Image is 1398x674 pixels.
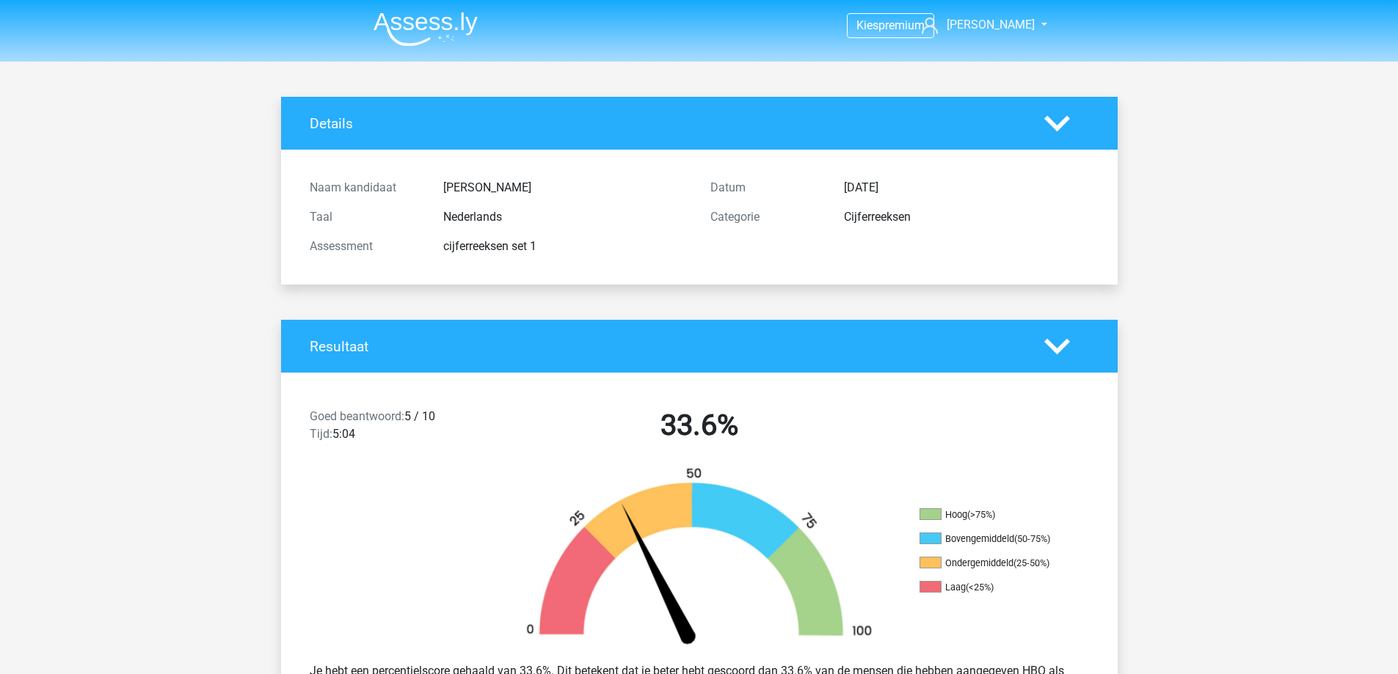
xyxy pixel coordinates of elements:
[878,18,925,32] span: premium
[920,557,1066,570] li: Ondergemiddeld
[1014,533,1050,544] div: (50-75%)
[299,208,432,226] div: Taal
[310,409,404,423] span: Goed beantwoord:
[432,208,699,226] div: Nederlands
[833,179,1100,197] div: [DATE]
[920,581,1066,594] li: Laag
[310,338,1022,355] h4: Resultaat
[374,12,478,46] img: Assessly
[699,208,833,226] div: Categorie
[299,408,499,449] div: 5 / 10 5:04
[856,18,878,32] span: Kies
[699,179,833,197] div: Datum
[310,427,332,441] span: Tijd:
[432,238,699,255] div: cijferreeksen set 1
[920,532,1066,546] li: Bovengemiddeld
[916,16,1036,34] a: [PERSON_NAME]
[510,408,889,443] h2: 33.6%
[310,115,1022,132] h4: Details
[1013,557,1049,568] div: (25-50%)
[833,208,1100,226] div: Cijferreeksen
[501,466,898,651] img: 34.f45c3573b1f5.png
[432,179,699,197] div: [PERSON_NAME]
[920,508,1066,521] li: Hoog
[299,238,432,255] div: Assessment
[966,582,994,593] div: (<25%)
[299,179,432,197] div: Naam kandidaat
[848,15,933,35] a: Kiespremium
[967,509,995,520] div: (>75%)
[947,18,1035,32] span: [PERSON_NAME]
